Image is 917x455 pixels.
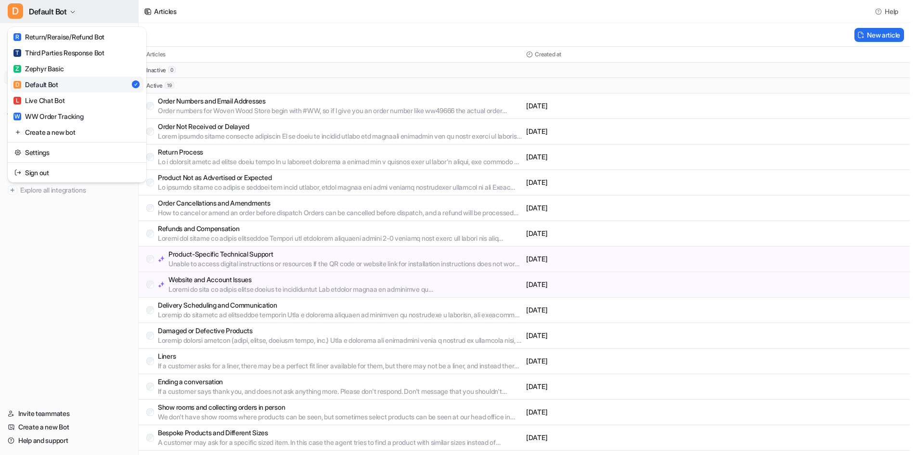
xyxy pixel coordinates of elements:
span: Default Bot [29,5,67,18]
span: D [13,81,21,89]
span: L [13,97,21,104]
div: Third Parties Response Bot [13,48,104,58]
img: reset [14,168,21,178]
a: Sign out [11,165,143,181]
div: Live Chat Bot [13,95,65,105]
a: Settings [11,144,143,160]
span: D [8,3,23,19]
div: Return/Reraise/Refund Bot [13,32,104,42]
div: Default Bot [13,79,58,90]
a: Create a new bot [11,124,143,140]
span: W [13,113,21,120]
span: Z [13,65,21,73]
span: T [13,49,21,57]
div: DDefault Bot [8,27,146,182]
div: Zephyr Basic [13,64,64,74]
img: reset [14,147,21,157]
span: R [13,33,21,41]
img: reset [14,127,21,137]
div: WW Order Tracking [13,111,83,121]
